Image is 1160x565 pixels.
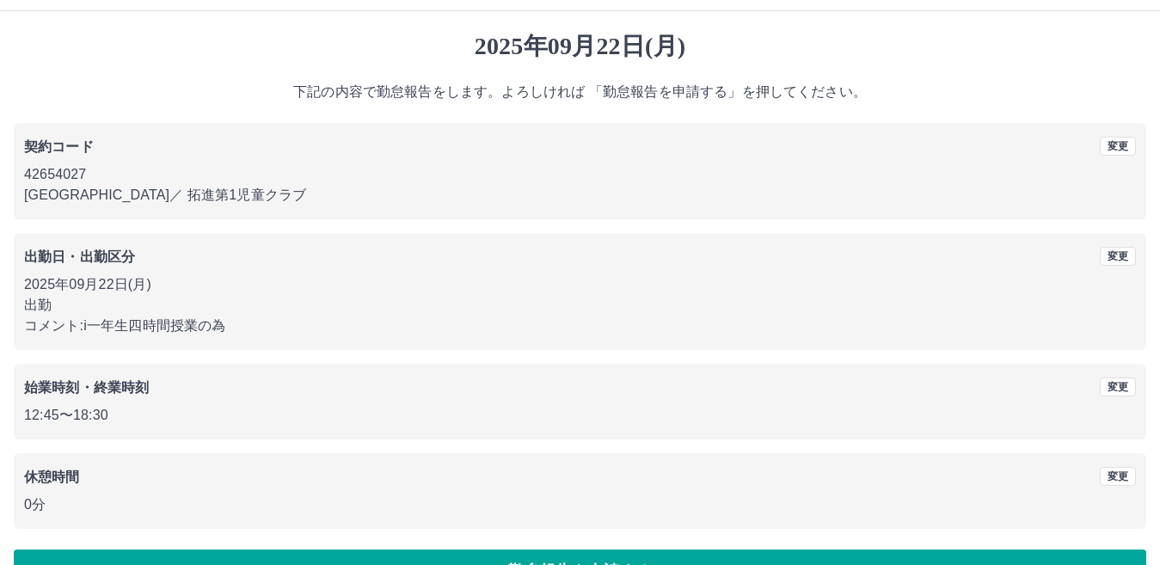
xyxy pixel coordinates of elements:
[24,470,80,484] b: 休憩時間
[24,380,149,395] b: 始業時刻・終業時刻
[1100,467,1136,486] button: 変更
[14,32,1146,61] h1: 2025年09月22日(月)
[24,405,1136,426] p: 12:45 〜 18:30
[1100,137,1136,156] button: 変更
[24,316,1136,336] p: コメント: i一年生四時間授業の為
[24,274,1136,295] p: 2025年09月22日(月)
[24,139,94,154] b: 契約コード
[24,249,135,264] b: 出勤日・出勤区分
[1100,247,1136,266] button: 変更
[1100,378,1136,396] button: 変更
[14,82,1146,102] p: 下記の内容で勤怠報告をします。よろしければ 「勤怠報告を申請する」を押してください。
[24,164,1136,185] p: 42654027
[24,494,1136,515] p: 0分
[24,295,1136,316] p: 出勤
[24,185,1136,206] p: [GEOGRAPHIC_DATA] ／ 拓進第1児童クラブ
